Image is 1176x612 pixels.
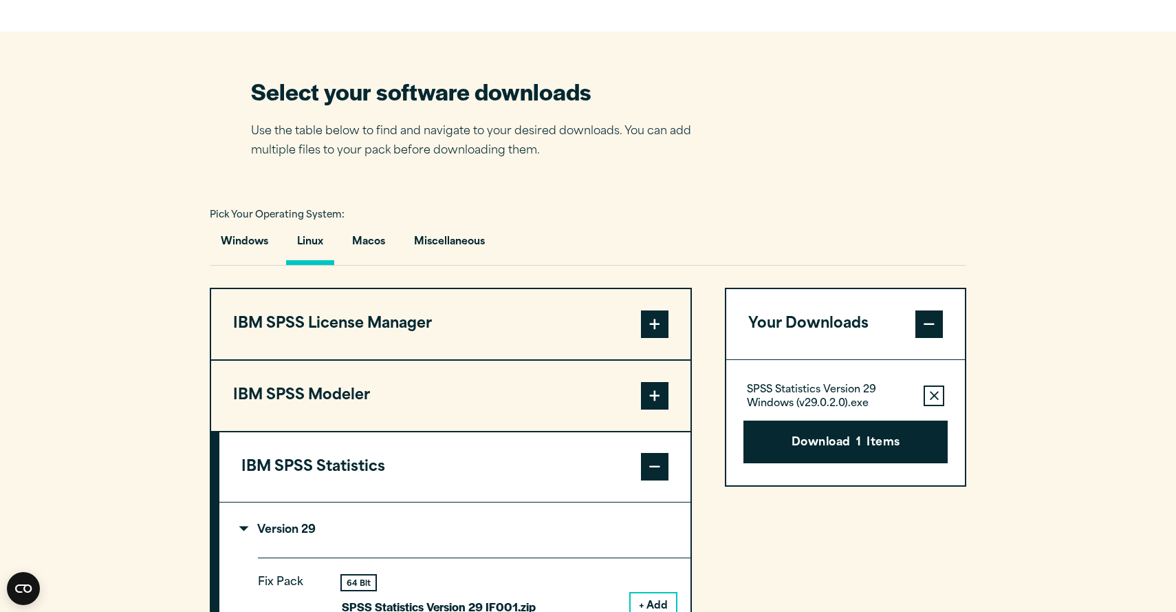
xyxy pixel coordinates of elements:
summary: Version 29 [219,503,690,558]
button: Open CMP widget [7,572,40,605]
button: Linux [286,226,334,265]
h2: Select your software downloads [251,76,712,107]
p: Version 29 [241,525,316,536]
button: IBM SPSS License Manager [211,289,690,359]
button: Miscellaneous [403,226,496,265]
button: IBM SPSS Statistics [219,432,690,503]
button: Macos [341,226,396,265]
p: Use the table below to find and navigate to your desired downloads. You can add multiple files to... [251,122,712,162]
span: Pick Your Operating System: [210,211,345,220]
div: Your Downloads [726,359,965,485]
div: 64 Bit [342,576,375,590]
button: Download1Items [743,421,948,463]
span: 1 [856,434,861,452]
button: Windows [210,226,279,265]
button: Your Downloads [726,289,965,359]
p: SPSS Statistics Version 29 Windows (v29.0.2.0).exe [747,383,913,411]
button: IBM SPSS Modeler [211,361,690,431]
